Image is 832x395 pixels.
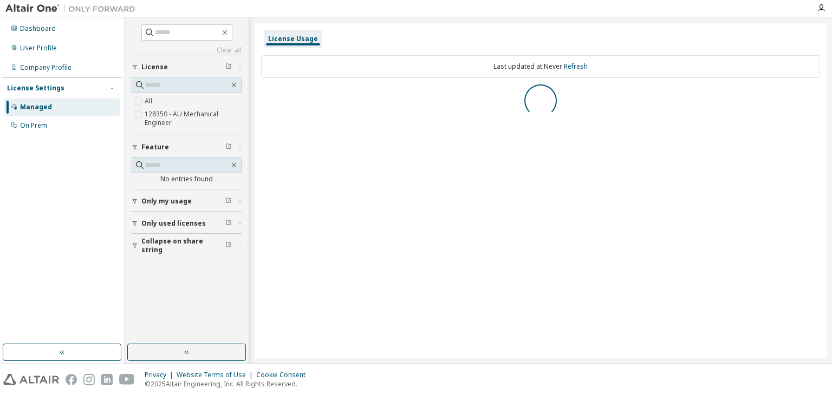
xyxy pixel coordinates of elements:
div: No entries found [132,175,242,183]
span: Only my usage [141,197,192,206]
div: Cookie Consent [256,371,312,379]
img: youtube.svg [119,374,135,385]
button: License [132,55,242,79]
span: Clear filter [225,241,232,250]
div: Last updated at: Never [261,55,820,78]
div: Dashboard [20,24,56,33]
button: Collapse on share string [132,234,242,258]
img: Altair One [5,3,141,14]
span: License [141,63,168,71]
span: Clear filter [225,197,232,206]
label: 128350 - AU Mechanical Engineer [145,108,242,129]
div: Website Terms of Use [177,371,256,379]
div: License Usage [268,35,318,43]
img: instagram.svg [83,374,95,385]
a: Clear all [132,46,242,55]
div: User Profile [20,44,57,52]
span: Clear filter [225,63,232,71]
button: Only my usage [132,189,242,213]
a: Refresh [564,62,588,71]
span: Clear filter [225,143,232,152]
div: Privacy [145,371,177,379]
span: Clear filter [225,219,232,228]
button: Feature [132,135,242,159]
span: Only used licenses [141,219,206,228]
img: facebook.svg [66,374,77,385]
div: On Prem [20,121,47,130]
div: Managed [20,103,52,111]
button: Only used licenses [132,212,242,235]
span: Feature [141,143,169,152]
img: altair_logo.svg [3,374,59,385]
label: All [145,95,154,108]
p: © 2025 Altair Engineering, Inc. All Rights Reserved. [145,379,312,389]
img: linkedin.svg [101,374,113,385]
div: License Settings [7,84,64,93]
span: Collapse on share string [141,237,225,254]
div: Company Profile [20,63,71,72]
